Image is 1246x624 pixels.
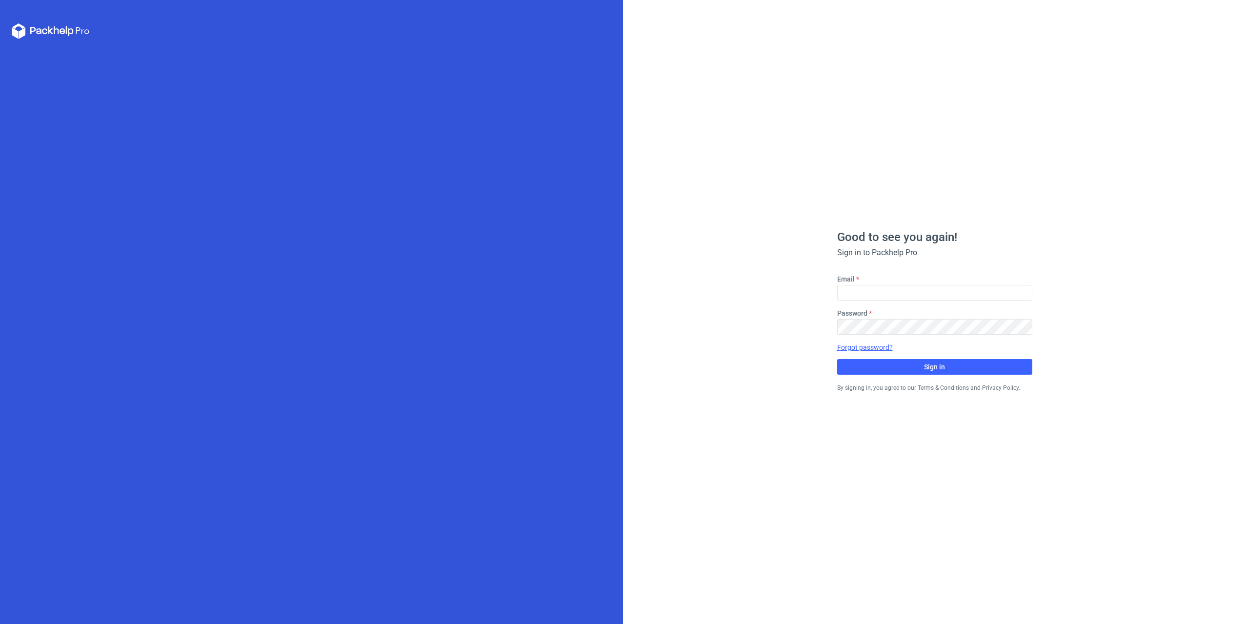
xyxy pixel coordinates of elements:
svg: Packhelp Pro [12,23,90,39]
a: Forgot password? [837,342,893,352]
button: Sign in [837,359,1032,375]
label: Email [837,274,855,284]
h1: Good to see you again! [837,231,1032,243]
small: By signing in, you agree to our Terms & Conditions and Privacy Policy. [837,384,1020,391]
div: Sign in to Packhelp Pro [837,247,1032,259]
span: Sign in [924,363,945,370]
label: Password [837,308,867,318]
